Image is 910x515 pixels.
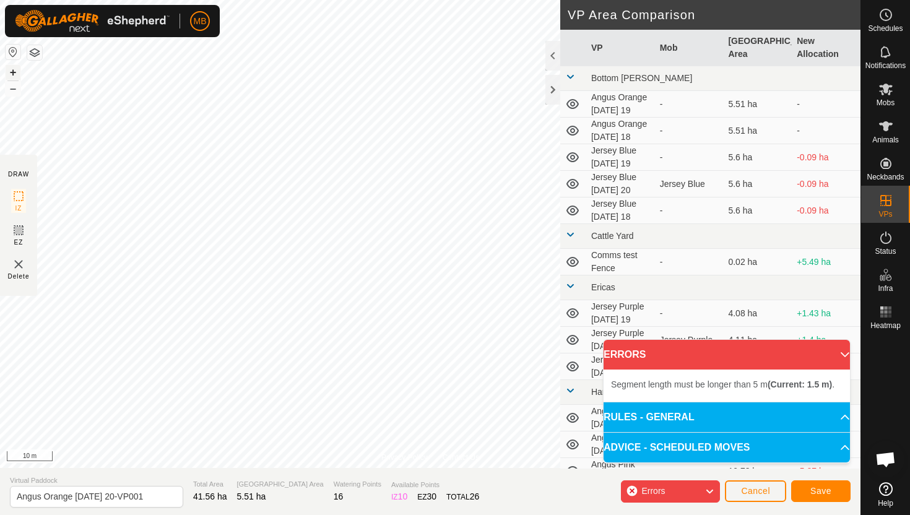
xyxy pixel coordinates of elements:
div: - [660,151,719,164]
td: 5.6 ha [723,144,792,171]
td: Angus Orange [DATE] 19 [586,91,655,118]
div: IZ [391,490,407,503]
span: Save [810,486,831,496]
div: - [660,98,719,111]
span: 5.51 ha [237,491,266,501]
td: -0.09 ha [792,197,860,224]
div: - [660,124,719,137]
span: 41.56 ha [193,491,227,501]
div: Jersey Blue [660,178,719,191]
td: Jersey Blue [DATE] 20 [586,171,655,197]
span: Available Points [391,480,479,490]
div: - [660,465,719,478]
td: -0.09 ha [792,171,860,197]
div: DRAW [8,170,29,179]
th: [GEOGRAPHIC_DATA] Area [723,30,792,66]
span: Heatmap [870,322,901,329]
a: Privacy Policy [381,452,428,463]
p-accordion-header: ADVICE - SCHEDULED MOVES [604,433,850,462]
td: 5.51 ha [723,118,792,144]
td: 4.08 ha [723,300,792,327]
button: + [6,65,20,80]
td: 5.51 ha [723,91,792,118]
span: Cancel [741,486,770,496]
a: Contact Us [443,452,479,463]
td: - [792,118,860,144]
td: Jersey Purple [DATE] 20 [586,327,655,353]
span: 10 [398,491,408,501]
div: TOTAL [446,490,479,503]
b: (Current: 1.5 m) [768,379,832,389]
td: +5.49 ha [792,249,860,275]
span: Schedules [868,25,903,32]
td: Angus Pink [DATE] 18.1 [586,458,655,485]
img: VP [11,257,26,272]
div: Jersey Purple [660,334,719,347]
span: Errors [641,486,665,496]
td: 5.6 ha [723,171,792,197]
span: VPs [878,210,892,218]
td: +1.43 ha [792,300,860,327]
div: - [660,256,719,269]
span: Notifications [865,62,906,69]
span: Total Area [193,479,227,490]
span: Hamishs [591,387,625,397]
td: Jersey Blue [DATE] 18 [586,197,655,224]
span: ERRORS [604,347,646,362]
td: Jersey Purple [DATE] 19 [586,300,655,327]
img: Gallagher Logo [15,10,170,32]
span: Neckbands [867,173,904,181]
span: Ericas [591,282,615,292]
span: EZ [14,238,24,247]
td: 4.11 ha [723,327,792,353]
td: Comms test Fence [586,249,655,275]
span: ADVICE - SCHEDULED MOVES [604,440,750,455]
span: Watering Points [334,479,381,490]
td: 5.6 ha [723,197,792,224]
th: New Allocation [792,30,860,66]
span: Help [878,500,893,507]
span: Segment length must be longer than 5 m . [611,379,834,389]
span: Infra [878,285,893,292]
td: Jersey Blue [DATE] 19 [586,144,655,171]
p-accordion-header: ERRORS [604,340,850,370]
button: – [6,81,20,96]
span: Status [875,248,896,255]
th: VP [586,30,655,66]
span: [GEOGRAPHIC_DATA] Area [237,479,324,490]
a: Help [861,477,910,512]
span: Delete [8,272,30,281]
span: Mobs [877,99,895,106]
span: Animals [872,136,899,144]
h2: VP Area Comparison [568,7,860,22]
button: Reset Map [6,45,20,59]
td: -0.09 ha [792,144,860,171]
td: Jersey Purple [DATE] 18 [586,353,655,380]
div: - [660,307,719,320]
span: IZ [15,204,22,213]
div: Open chat [867,441,904,478]
div: EZ [417,490,436,503]
span: Bottom [PERSON_NAME] [591,73,692,83]
span: 30 [427,491,437,501]
span: 16 [334,491,344,501]
span: Cattle Yard [591,231,634,241]
td: 0.02 ha [723,249,792,275]
button: Cancel [725,480,786,502]
button: Save [791,480,851,502]
p-accordion-content: ERRORS [604,370,850,402]
td: Angus Pink [DATE] 18 [586,431,655,458]
td: +1.4 ha [792,327,860,353]
span: 26 [470,491,480,501]
td: Angus Orange [DATE] 18 [586,118,655,144]
span: MB [194,15,207,28]
div: - [660,204,719,217]
td: - [792,91,860,118]
span: Virtual Paddock [10,475,183,486]
p-accordion-header: RULES - GENERAL [604,402,850,432]
span: RULES - GENERAL [604,410,695,425]
td: Angus Pink [DATE] 20 [586,405,655,431]
button: Map Layers [27,45,42,60]
th: Mob [655,30,724,66]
